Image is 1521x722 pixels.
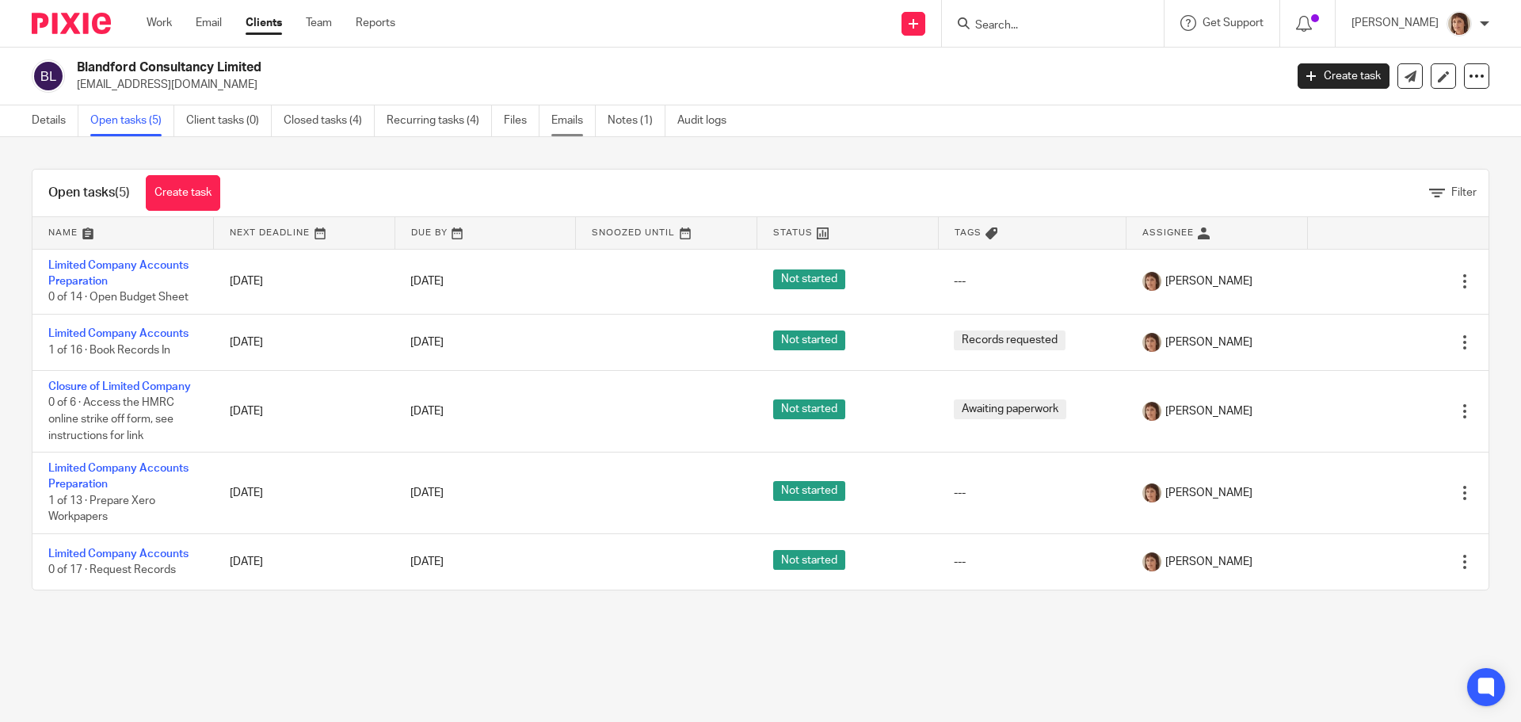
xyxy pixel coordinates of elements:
[773,481,845,501] span: Not started
[90,105,174,136] a: Open tasks (5)
[214,453,395,534] td: [DATE]
[1142,272,1161,291] img: Pixie%204.jpg
[608,105,665,136] a: Notes (1)
[214,533,395,590] td: [DATE]
[284,105,375,136] a: Closed tasks (4)
[48,260,189,287] a: Limited Company Accounts Preparation
[1165,273,1252,289] span: [PERSON_NAME]
[504,105,539,136] a: Files
[773,228,813,237] span: Status
[954,330,1065,350] span: Records requested
[48,548,189,560] a: Limited Company Accounts
[48,381,191,392] a: Closure of Limited Company
[410,406,444,417] span: [DATE]
[146,175,220,211] a: Create task
[147,15,172,31] a: Work
[410,337,444,348] span: [DATE]
[1142,552,1161,571] img: Pixie%204.jpg
[1142,333,1161,352] img: Pixie%204.jpg
[196,15,222,31] a: Email
[1447,11,1472,36] img: Pixie%204.jpg
[1165,485,1252,501] span: [PERSON_NAME]
[32,59,65,93] img: svg%3E
[214,314,395,370] td: [DATE]
[356,15,395,31] a: Reports
[410,487,444,499] span: [DATE]
[32,105,78,136] a: Details
[48,463,189,490] a: Limited Company Accounts Preparation
[48,185,130,201] h1: Open tasks
[32,13,111,34] img: Pixie
[410,276,444,287] span: [DATE]
[773,550,845,570] span: Not started
[1298,63,1389,89] a: Create task
[115,186,130,199] span: (5)
[246,15,282,31] a: Clients
[954,399,1066,419] span: Awaiting paperwork
[677,105,738,136] a: Audit logs
[954,554,1111,570] div: ---
[773,399,845,419] span: Not started
[214,249,395,314] td: [DATE]
[1165,403,1252,419] span: [PERSON_NAME]
[48,495,155,523] span: 1 of 13 · Prepare Xero Workpapers
[77,59,1035,76] h2: Blandford Consultancy Limited
[48,345,170,356] span: 1 of 16 · Book Records In
[387,105,492,136] a: Recurring tasks (4)
[773,330,845,350] span: Not started
[1351,15,1439,31] p: [PERSON_NAME]
[954,485,1111,501] div: ---
[48,564,176,575] span: 0 of 17 · Request Records
[974,19,1116,33] input: Search
[773,269,845,289] span: Not started
[410,556,444,567] span: [DATE]
[955,228,982,237] span: Tags
[1142,483,1161,502] img: Pixie%204.jpg
[214,371,395,453] td: [DATE]
[1203,17,1264,29] span: Get Support
[306,15,332,31] a: Team
[1165,554,1252,570] span: [PERSON_NAME]
[1451,187,1477,198] span: Filter
[186,105,272,136] a: Client tasks (0)
[954,273,1111,289] div: ---
[77,77,1274,93] p: [EMAIL_ADDRESS][DOMAIN_NAME]
[48,398,174,441] span: 0 of 6 · Access the HMRC online strike off form, see instructions for link
[1142,402,1161,421] img: Pixie%204.jpg
[1165,334,1252,350] span: [PERSON_NAME]
[551,105,596,136] a: Emails
[48,292,189,303] span: 0 of 14 · Open Budget Sheet
[592,228,675,237] span: Snoozed Until
[48,328,189,339] a: Limited Company Accounts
